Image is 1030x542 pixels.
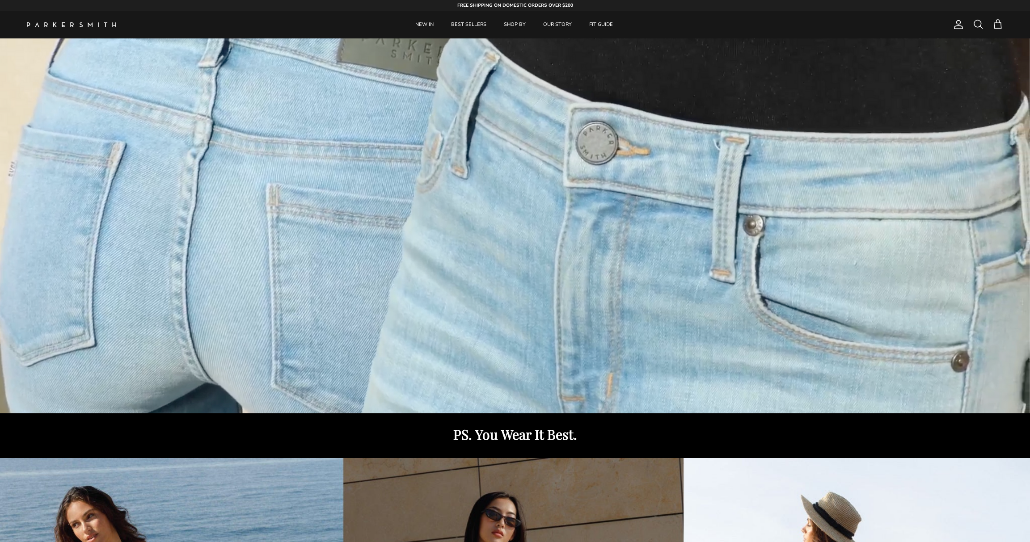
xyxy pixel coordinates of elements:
a: Account [950,19,964,30]
a: NEW IN [407,11,442,38]
strong: FREE SHIPPING ON DOMESTIC ORDERS OVER $200 [457,2,573,8]
a: SHOP BY [496,11,534,38]
strong: PS. You Wear It Best. [453,425,577,443]
a: Parker Smith [27,22,116,27]
a: BEST SELLERS [443,11,494,38]
a: OUR STORY [535,11,580,38]
a: FIT GUIDE [581,11,621,38]
div: Primary [133,11,895,38]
